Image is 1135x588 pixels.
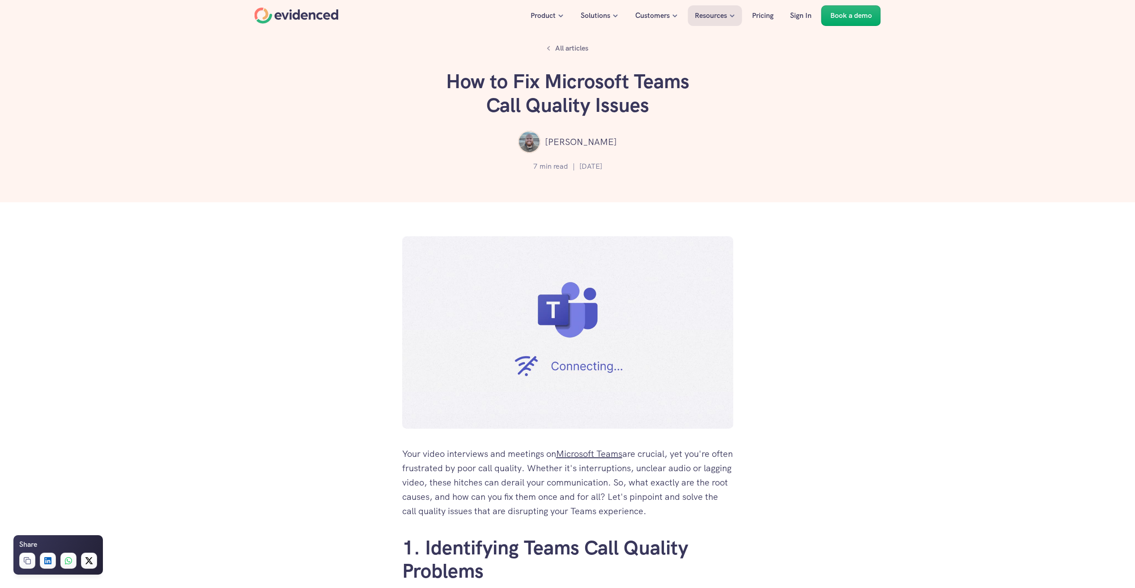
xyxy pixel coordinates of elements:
p: Book a demo [830,10,872,21]
a: 1. Identifying Teams Call Quality Problems [402,535,693,584]
p: | [573,161,575,172]
img: Teams issues [402,236,733,429]
p: [DATE] [579,161,602,172]
h6: Share [19,539,37,550]
p: [PERSON_NAME] [545,135,617,149]
p: Your video interviews and meetings on are crucial, yet you're often frustrated by poor call quali... [402,447,733,518]
p: min read [540,161,568,172]
p: Pricing [752,10,774,21]
h1: How to Fix Microsoft Teams Call Quality Issues [434,70,702,117]
a: Pricing [745,5,780,26]
p: All articles [555,43,588,54]
p: Solutions [581,10,610,21]
p: Resources [695,10,727,21]
img: "" [518,131,540,153]
a: Home [255,8,339,24]
p: Product [531,10,556,21]
p: Sign In [790,10,812,21]
p: Customers [635,10,670,21]
a: Microsoft Teams [556,448,622,460]
a: Sign In [783,5,818,26]
a: All articles [542,40,593,56]
p: 7 [533,161,537,172]
a: Book a demo [821,5,881,26]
